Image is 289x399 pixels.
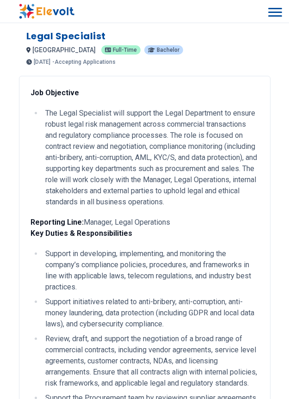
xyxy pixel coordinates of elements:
[31,229,132,238] strong: Key Duties & Responsibilities
[43,248,259,293] li: Support in developing, implementing, and monitoring the company’s compliance policies, procedures...
[113,47,137,53] span: Full-time
[31,217,259,239] p: Manager, Legal Operations
[34,59,50,65] span: [DATE]
[52,59,116,65] p: - Accepting Applications
[31,218,84,227] strong: Reporting Line:
[43,333,259,389] li: Review, draft, and support the negotiation of a broad range of commercial contracts, including ve...
[157,47,179,53] span: Bachelor
[26,30,106,43] h1: Legal Specialist
[19,4,74,19] img: Elevolt
[31,88,79,97] strong: Job Objective
[32,46,96,54] span: [GEOGRAPHIC_DATA]
[43,296,259,330] li: Support initiatives related to anti-bribery, anti-corruption, anti-money laundering, data protect...
[43,108,259,208] li: The Legal Specialist will support the Legal Department to ensure robust legal risk management acr...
